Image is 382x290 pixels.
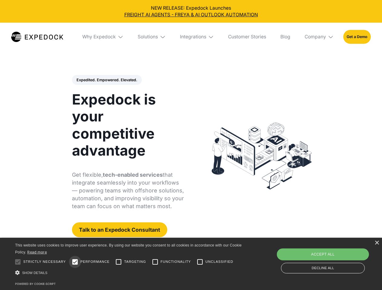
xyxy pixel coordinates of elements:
[103,172,163,178] strong: tech-enabled services
[27,250,47,254] a: Read more
[180,34,206,40] div: Integrations
[343,30,371,43] a: Get a Demo
[161,259,191,264] span: Functionality
[281,225,382,290] iframe: Chat Widget
[175,23,219,51] div: Integrations
[205,259,233,264] span: Unclassified
[300,23,338,51] div: Company
[138,34,158,40] div: Solutions
[72,222,167,237] a: Talk to an Expedock Consultant
[5,5,377,18] div: NEW RELEASE: Expedock Launches
[277,248,369,260] div: Accept all
[223,23,271,51] a: Customer Stories
[305,34,326,40] div: Company
[15,243,242,254] span: This website uses cookies to improve user experience. By using our website you consent to all coo...
[80,259,110,264] span: Performance
[72,91,184,159] h1: Expedock is your competitive advantage
[133,23,171,51] div: Solutions
[5,11,377,18] a: FREIGHT AI AGENTS - FREYA & AI OUTLOOK AUTOMATION
[15,269,244,277] div: Show details
[22,271,47,275] span: Show details
[124,259,146,264] span: Targeting
[23,259,66,264] span: Strictly necessary
[82,34,116,40] div: Why Expedock
[276,23,295,51] a: Blog
[15,282,56,285] a: Powered by cookie-script
[77,23,128,51] div: Why Expedock
[72,171,184,210] p: Get flexible, that integrate seamlessly into your workflows — powering teams with offshore soluti...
